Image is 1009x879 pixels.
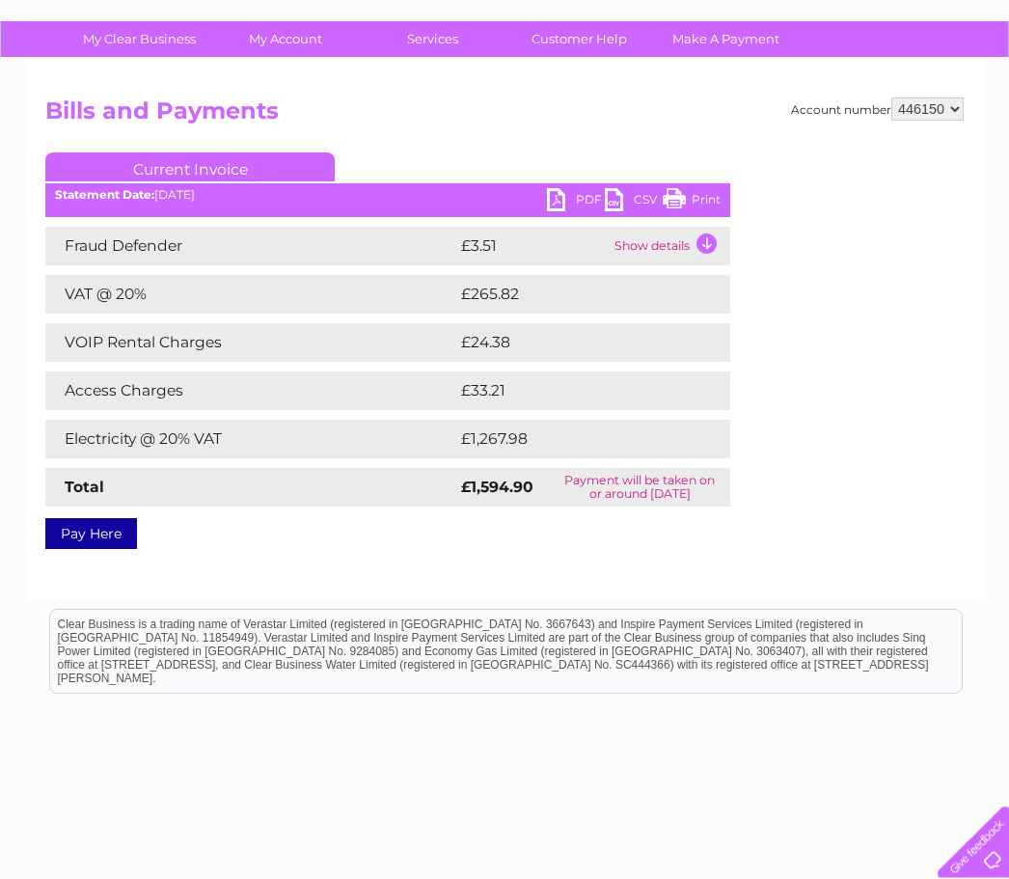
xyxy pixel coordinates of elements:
[945,82,991,96] a: Log out
[353,22,512,58] a: Services
[45,228,456,266] td: Fraud Defender
[461,479,533,497] strong: £1,594.90
[45,276,456,315] td: VAT @ 20%
[50,11,962,94] div: Clear Business is a trading name of Verastar Limited (registered in [GEOGRAPHIC_DATA] No. 3667643...
[45,372,456,411] td: Access Charges
[646,22,805,58] a: Make A Payment
[791,98,964,122] div: Account number
[456,324,692,363] td: £24.38
[718,82,760,96] a: Energy
[549,469,730,508] td: Payment will be taken on or around [DATE]
[45,324,456,363] td: VOIP Rental Charges
[206,22,366,58] a: My Account
[45,153,335,182] a: Current Invoice
[881,82,928,96] a: Contact
[65,479,104,497] strong: Total
[669,82,706,96] a: Water
[605,189,663,217] a: CSV
[610,228,730,266] td: Show details
[547,189,605,217] a: PDF
[456,228,610,266] td: £3.51
[841,82,869,96] a: Blog
[45,98,964,135] h2: Bills and Payments
[60,22,219,58] a: My Clear Business
[36,50,134,109] img: logo.png
[55,188,154,203] b: Statement Date:
[45,421,456,459] td: Electricity @ 20% VAT
[456,421,699,459] td: £1,267.98
[645,10,778,34] a: 0333 014 3131
[45,189,730,203] div: [DATE]
[772,82,830,96] a: Telecoms
[663,189,721,217] a: Print
[45,519,137,550] a: Pay Here
[456,372,689,411] td: £33.21
[500,22,659,58] a: Customer Help
[456,276,696,315] td: £265.82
